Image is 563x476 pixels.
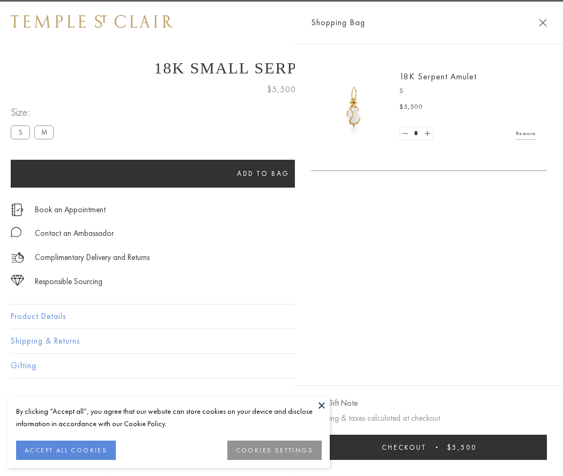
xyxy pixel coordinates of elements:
[16,405,322,430] div: By clicking “Accept all”, you agree that our website can store cookies on your device and disclos...
[227,441,322,460] button: COOKIES SETTINGS
[311,16,365,29] span: Shopping Bag
[11,329,552,353] button: Shipping & Returns
[11,304,552,329] button: Product Details
[11,251,24,264] img: icon_delivery.svg
[516,128,536,139] a: Remove
[421,127,432,140] a: Set quantity to 2
[322,75,386,139] img: P51836-E11SERPPV
[311,397,358,410] button: Add Gift Note
[35,275,102,288] div: Responsible Sourcing
[311,412,547,425] p: Shipping & taxes calculated at checkout
[35,251,150,264] p: Complimentary Delivery and Returns
[11,275,24,286] img: icon_sourcing.svg
[11,125,30,139] label: S
[11,59,552,77] h1: 18K Small Serpent Amulet
[399,71,477,82] a: 18K Serpent Amulet
[11,354,552,378] button: Gifting
[237,169,290,178] span: Add to bag
[11,15,173,28] img: Temple St. Clair
[382,443,426,452] span: Checkout
[34,125,54,139] label: M
[11,160,516,188] button: Add to bag
[35,227,114,240] div: Contact an Ambassador
[311,435,547,460] button: Checkout $5,500
[35,204,106,215] a: Book an Appointment
[16,441,116,460] button: ACCEPT ALL COOKIES
[400,127,411,140] a: Set quantity to 0
[11,204,24,216] img: icon_appointment.svg
[11,227,21,237] img: MessageIcon-01_2.svg
[267,83,296,96] span: $5,500
[399,102,423,113] span: $5,500
[539,19,547,27] button: Close Shopping Bag
[11,103,58,121] span: Size:
[399,86,536,96] p: S
[447,443,477,452] span: $5,500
